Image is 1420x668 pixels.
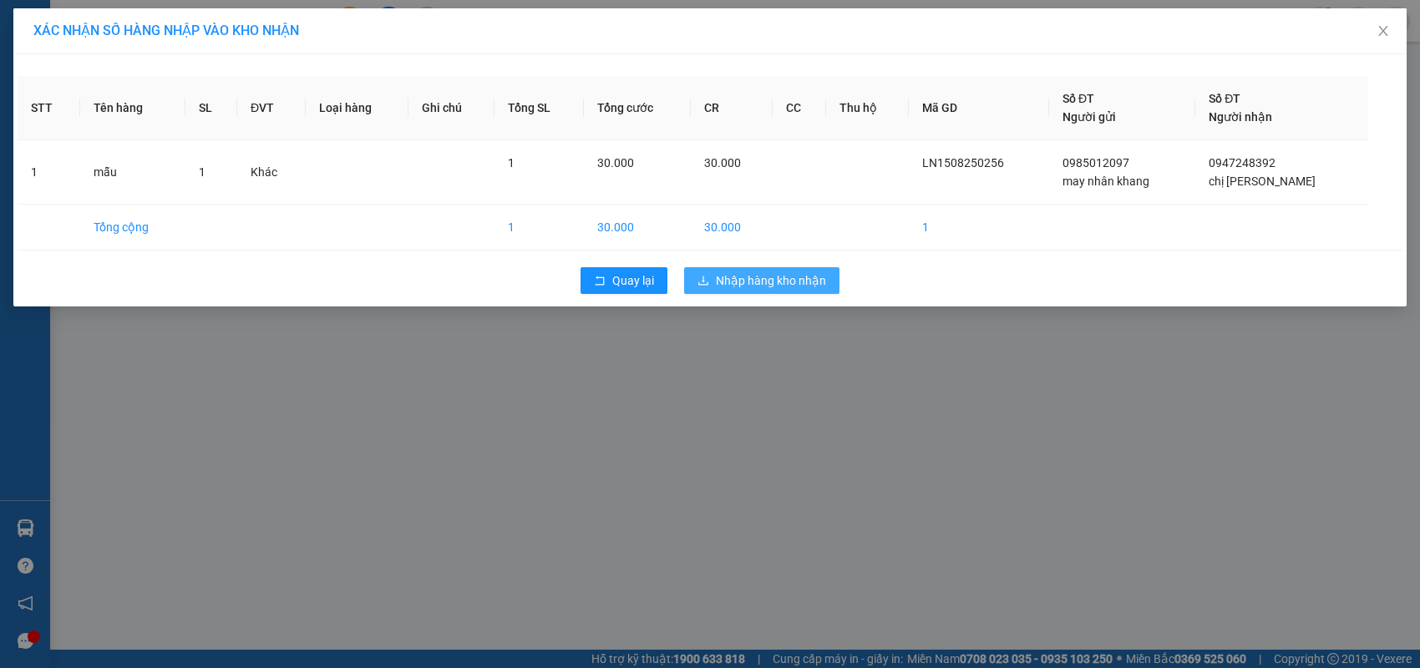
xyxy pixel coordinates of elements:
[909,205,1049,250] td: 1
[716,271,826,290] span: Nhập hàng kho nhận
[157,112,257,129] span: LH1308250170
[581,267,667,294] button: rollbackQuay lại
[1360,8,1407,55] button: Close
[612,271,654,290] span: Quay lại
[691,205,773,250] td: 30.000
[922,156,1004,170] span: LN1508250256
[11,72,155,131] span: Chuyển phát nhanh: [GEOGRAPHIC_DATA] - [GEOGRAPHIC_DATA]
[18,140,80,205] td: 1
[697,275,709,288] span: download
[237,76,307,140] th: ĐVT
[684,267,839,294] button: downloadNhập hàng kho nhận
[199,165,205,179] span: 1
[584,76,691,140] th: Tổng cước
[1377,24,1390,38] span: close
[508,156,515,170] span: 1
[80,140,185,205] td: mẫu
[185,76,237,140] th: SL
[306,76,408,140] th: Loại hàng
[15,13,150,68] strong: CÔNG TY TNHH DỊCH VỤ DU LỊCH THỜI ĐẠI
[80,205,185,250] td: Tổng cộng
[704,156,741,170] span: 30.000
[1209,156,1275,170] span: 0947248392
[1209,110,1272,124] span: Người nhận
[773,76,826,140] th: CC
[594,275,606,288] span: rollback
[6,59,9,144] img: logo
[909,76,1049,140] th: Mã GD
[584,205,691,250] td: 30.000
[1062,110,1116,124] span: Người gửi
[33,23,299,38] span: XÁC NHẬN SỐ HÀNG NHẬP VÀO KHO NHẬN
[1062,92,1094,105] span: Số ĐT
[494,76,584,140] th: Tổng SL
[597,156,634,170] span: 30.000
[1062,175,1149,188] span: may nhân khang
[826,76,909,140] th: Thu hộ
[1062,156,1129,170] span: 0985012097
[80,76,185,140] th: Tên hàng
[408,76,494,140] th: Ghi chú
[494,205,584,250] td: 1
[237,140,307,205] td: Khác
[18,76,80,140] th: STT
[691,76,773,140] th: CR
[1209,175,1316,188] span: chị [PERSON_NAME]
[1209,92,1240,105] span: Số ĐT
